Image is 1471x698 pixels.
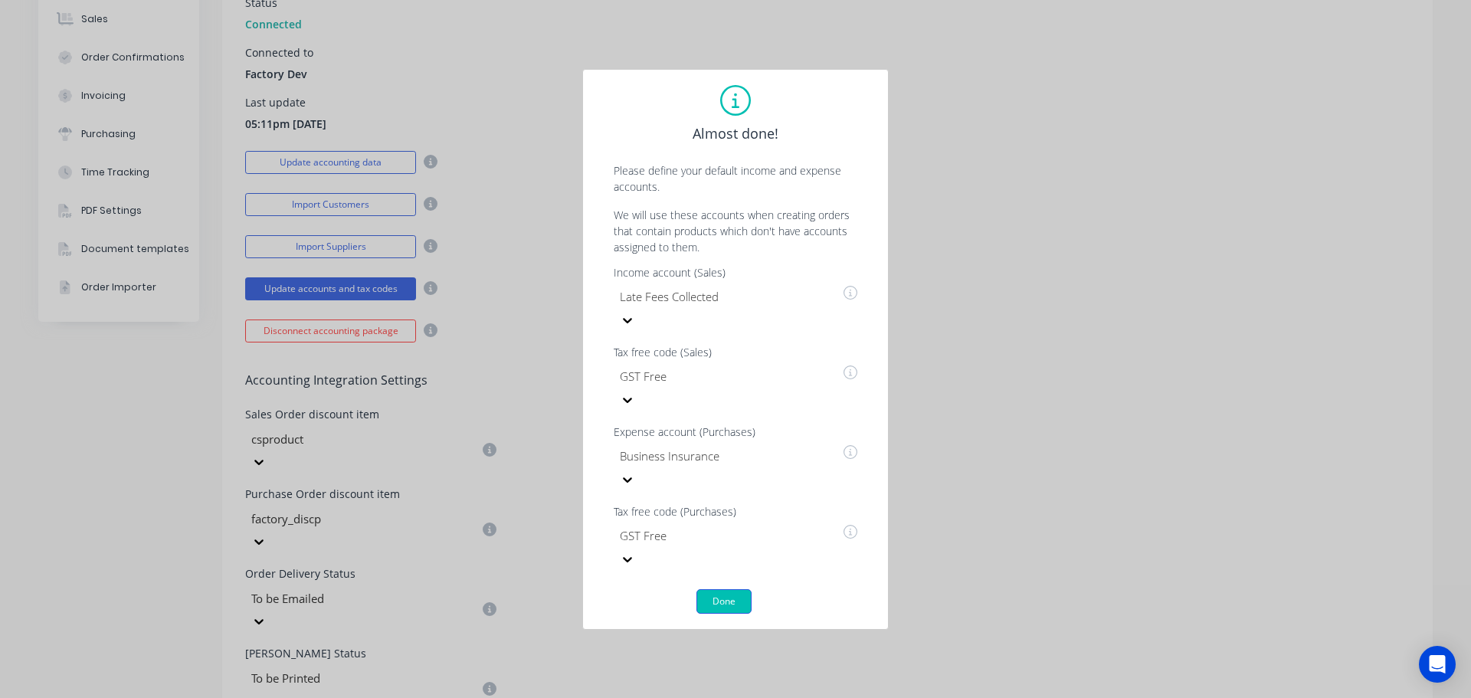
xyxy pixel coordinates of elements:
[614,267,857,278] div: Income account (Sales)
[1419,646,1456,683] div: Open Intercom Messenger
[614,427,857,437] div: Expense account (Purchases)
[598,207,873,255] p: We will use these accounts when creating orders that contain products which don't have accounts a...
[598,162,873,195] p: Please define your default income and expense accounts.
[693,123,778,144] span: Almost done!
[614,347,857,358] div: Tax free code (Sales)
[696,589,752,614] button: Done
[614,506,857,517] div: Tax free code (Purchases)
